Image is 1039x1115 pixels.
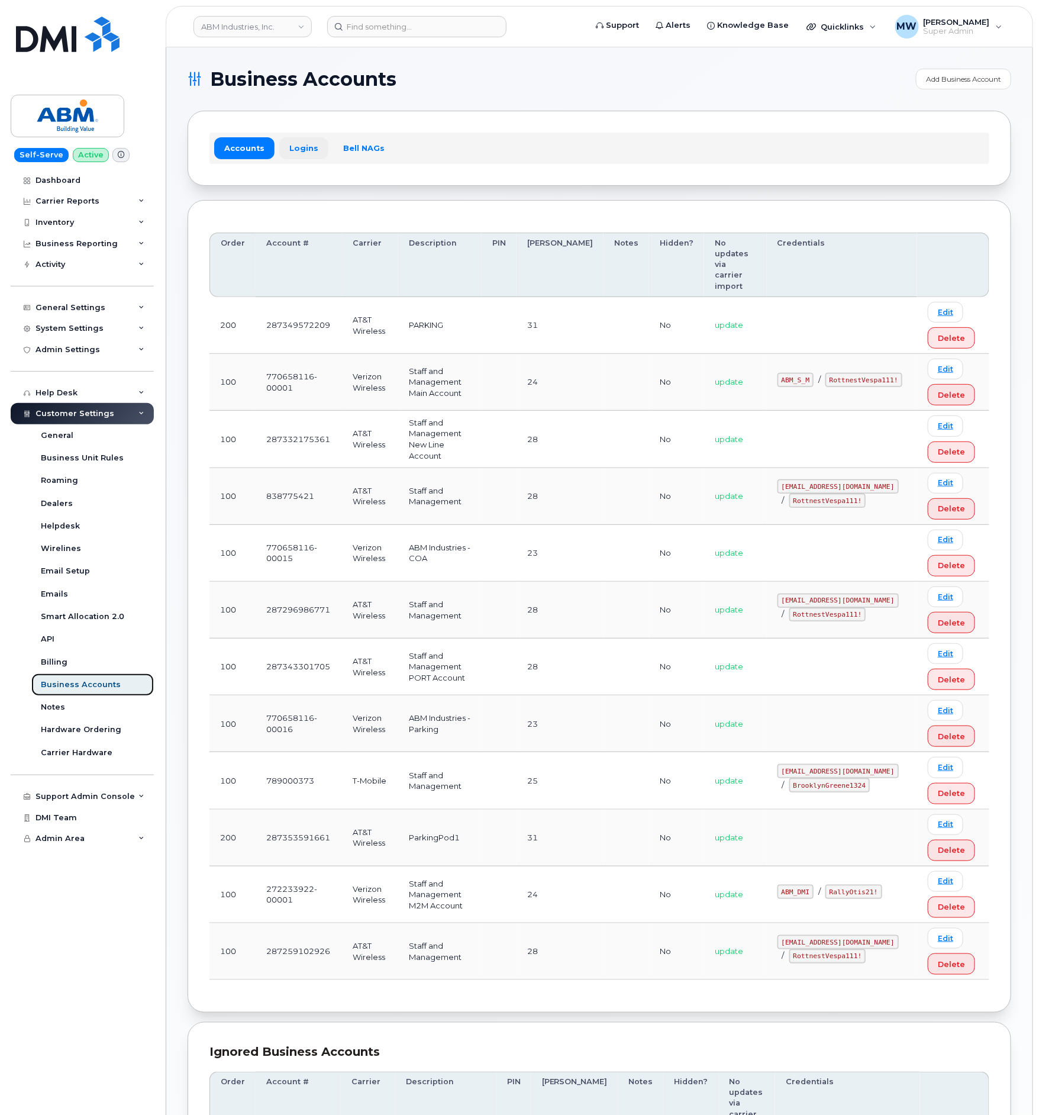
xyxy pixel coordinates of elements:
td: 287296986771 [256,582,342,639]
td: 100 [209,752,256,809]
td: AT&T Wireless [342,411,398,468]
button: Delete [928,783,975,804]
span: update [715,491,743,501]
a: Edit [928,814,963,835]
th: [PERSON_NAME] [517,233,604,297]
td: ABM Industries - COA [398,525,482,582]
span: Delete [938,959,965,970]
button: Delete [928,442,975,463]
td: 838775421 [256,468,342,525]
button: Delete [928,669,975,690]
span: update [715,776,743,785]
span: update [715,605,743,614]
a: Edit [928,473,963,494]
td: Staff and Management PORT Account [398,639,482,695]
td: Verizon Wireless [342,354,398,411]
a: Add Business Account [916,69,1011,89]
td: 287353591661 [256,810,342,866]
span: Delete [938,389,965,401]
code: RottnestVespa111! [825,373,902,387]
td: 100 [209,411,256,468]
span: Delete [938,446,965,457]
span: / [782,495,785,505]
td: 24 [517,354,604,411]
a: Edit [928,415,963,436]
span: Delete [938,503,965,514]
code: [EMAIL_ADDRESS][DOMAIN_NAME] [777,594,899,608]
td: AT&T Wireless [342,297,398,354]
th: Account # [256,233,342,297]
td: No [649,639,704,695]
th: Notes [604,233,649,297]
td: No [649,411,704,468]
td: No [649,468,704,525]
td: Staff and Management [398,468,482,525]
td: 23 [517,525,604,582]
span: update [715,662,743,671]
td: ABM Industries - Parking [398,695,482,752]
td: 200 [209,810,256,866]
a: Edit [928,928,963,949]
span: Business Accounts [210,70,396,88]
span: update [715,320,743,330]
td: AT&T Wireless [342,639,398,695]
a: Edit [928,302,963,323]
button: Delete [928,327,975,349]
a: Edit [928,700,963,721]
span: Delete [938,731,965,742]
td: AT&T Wireless [342,810,398,866]
td: 100 [209,866,256,923]
span: update [715,434,743,444]
span: Delete [938,674,965,685]
button: Delete [928,726,975,747]
td: 287343301705 [256,639,342,695]
td: 28 [517,923,604,980]
td: No [649,354,704,411]
td: 200 [209,297,256,354]
span: update [715,377,743,386]
code: RottnestVespa111! [789,949,866,963]
a: Edit [928,530,963,550]
td: No [649,923,704,980]
button: Delete [928,498,975,520]
td: 770658116-00016 [256,695,342,752]
a: Edit [928,586,963,607]
th: Credentials [767,233,917,297]
button: Delete [928,555,975,576]
td: T-Mobile [342,752,398,809]
th: PIN [482,233,517,297]
span: update [715,890,743,899]
td: 28 [517,411,604,468]
td: 31 [517,297,604,354]
td: No [649,695,704,752]
span: / [782,780,785,789]
th: Description [398,233,482,297]
span: Delete [938,845,965,856]
a: Bell NAGs [333,137,395,159]
td: Staff and Management Main Account [398,354,482,411]
a: Edit [928,359,963,379]
span: update [715,946,743,956]
td: No [649,525,704,582]
button: Delete [928,897,975,918]
code: RallyOtis21! [825,885,882,899]
button: Delete [928,612,975,633]
span: / [818,887,821,896]
button: Delete [928,384,975,405]
td: 770658116-00015 [256,525,342,582]
th: Order [209,233,256,297]
code: RottnestVespa111! [789,608,866,622]
td: 272233922-00001 [256,866,342,923]
td: 24 [517,866,604,923]
td: Verizon Wireless [342,695,398,752]
td: 28 [517,582,604,639]
td: 31 [517,810,604,866]
td: Staff and Management New Line Account [398,411,482,468]
td: 28 [517,639,604,695]
th: Carrier [342,233,398,297]
td: 287259102926 [256,923,342,980]
td: 100 [209,468,256,525]
td: ParkingPod1 [398,810,482,866]
span: Delete [938,788,965,799]
span: update [715,719,743,729]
